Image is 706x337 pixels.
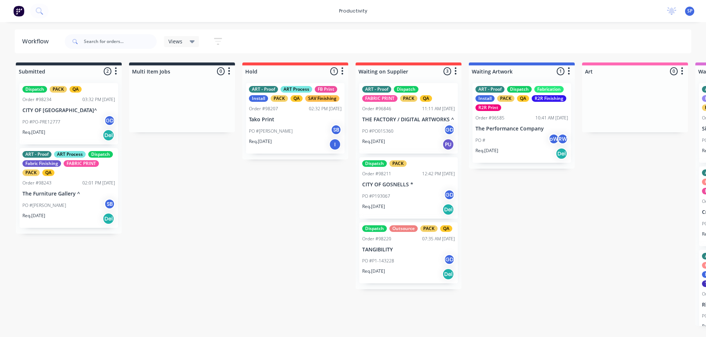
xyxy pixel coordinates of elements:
[22,202,66,209] p: PO #[PERSON_NAME]
[362,128,393,135] p: PO #PO015360
[84,34,157,49] input: Search for orders...
[535,115,568,121] div: 10:41 AM [DATE]
[362,138,385,145] p: Req. [DATE]
[362,171,391,177] div: Order #98211
[359,222,458,284] div: DispatchOutsourcePACKQAOrder #9822007:35 AM [DATE]TANGIBILITYPO #P1-143228GDReq.[DATE]Del
[532,95,566,102] div: R2R Finishing
[64,160,99,167] div: FABRIC PRINT
[329,139,341,150] div: I
[315,86,337,93] div: FB Print
[420,225,438,232] div: PACK
[22,169,40,176] div: PACK
[19,148,118,228] div: ART - ProofART ProcessDispatchFabric FinishingFABRIC PRINTPACKQAOrder #9824302:01 PM [DATE]The Fu...
[687,8,692,14] span: SP
[249,105,278,112] div: Order #98207
[13,6,24,17] img: Factory
[389,225,418,232] div: Outsource
[168,37,182,45] span: Views
[69,86,82,93] div: QA
[362,105,391,112] div: Order #96846
[556,148,567,159] div: Del
[22,160,61,167] div: Fabric Finishing
[249,128,293,135] p: PO #[PERSON_NAME]
[22,151,51,158] div: ART - Proof
[442,204,454,215] div: Del
[362,203,385,210] p: Req. [DATE]
[557,133,568,144] div: RW
[394,86,418,93] div: Dispatch
[534,86,564,93] div: Fabrication
[22,86,47,93] div: Dispatch
[473,83,571,163] div: ART - ProofDispatchFabricationInstallPACKQAR2R FinishingR2R PrintOrder #9658510:41 AM [DATE]The P...
[442,139,454,150] div: PU
[475,126,568,132] p: The Performance Company
[305,95,339,102] div: SAV Finishing
[104,198,115,209] div: SB
[362,86,391,93] div: ART - Proof
[422,171,455,177] div: 12:42 PM [DATE]
[331,124,342,135] div: SB
[475,115,504,121] div: Order #96585
[362,182,455,188] p: CITY OF GOSNELLS *
[249,95,268,102] div: Install
[440,225,452,232] div: QA
[475,147,498,154] p: Req. [DATE]
[517,95,529,102] div: QA
[507,86,532,93] div: Dispatch
[475,95,495,102] div: Install
[442,268,454,280] div: Del
[422,105,455,112] div: 11:11 AM [DATE]
[249,116,342,123] p: Tako Print
[42,169,54,176] div: QA
[475,104,501,111] div: R2R Print
[475,86,504,93] div: ART - Proof
[309,105,342,112] div: 02:32 PM [DATE]
[22,129,45,136] p: Req. [DATE]
[22,37,52,46] div: Workflow
[335,6,371,17] div: productivity
[249,138,272,145] p: Req. [DATE]
[362,258,394,264] p: PO #P1-143228
[22,119,60,125] p: PO #PO-PRE12777
[420,95,432,102] div: QA
[22,96,51,103] div: Order #98234
[362,268,385,275] p: Req. [DATE]
[359,157,458,219] div: DispatchPACKOrder #9821112:42 PM [DATE]CITY OF GOSNELLS *PO #P193067GDReq.[DATE]Del
[400,95,417,102] div: PACK
[444,254,455,265] div: GD
[548,133,559,144] div: pW
[362,116,455,123] p: THE FACTORY / DIGITAL ARTWORKS ^
[103,129,114,141] div: Del
[444,189,455,200] div: GD
[362,160,387,167] div: Dispatch
[362,95,397,102] div: FABRIC PRINT
[422,236,455,242] div: 07:35 AM [DATE]
[82,96,115,103] div: 03:32 PM [DATE]
[362,247,455,253] p: TANGIBILITY
[19,83,118,144] div: DispatchPACKQAOrder #9823403:32 PM [DATE]CITY OF [GEOGRAPHIC_DATA]^PO #PO-PRE12777GDReq.[DATE]Del
[22,107,115,114] p: CITY OF [GEOGRAPHIC_DATA]^
[475,137,485,144] p: PO #
[362,193,390,200] p: PO #P193067
[104,115,115,126] div: GD
[103,213,114,225] div: Del
[389,160,407,167] div: PACK
[22,191,115,197] p: The Furniture Gallery ^
[444,124,455,135] div: GD
[82,180,115,186] div: 02:01 PM [DATE]
[22,212,45,219] p: Req. [DATE]
[362,236,391,242] div: Order #98220
[359,83,458,154] div: ART - ProofDispatchFABRIC PRINTPACKQAOrder #9684611:11 AM [DATE]THE FACTORY / DIGITAL ARTWORKS ^P...
[22,180,51,186] div: Order #98243
[50,86,67,93] div: PACK
[271,95,288,102] div: PACK
[246,83,345,154] div: ART - ProofART ProcessFB PrintInstallPACKQASAV FinishingOrder #9820702:32 PM [DATE]Tako PrintPO #...
[249,86,278,93] div: ART - Proof
[362,225,387,232] div: Dispatch
[88,151,113,158] div: Dispatch
[281,86,312,93] div: ART Process
[54,151,86,158] div: ART Process
[497,95,514,102] div: PACK
[290,95,303,102] div: QA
